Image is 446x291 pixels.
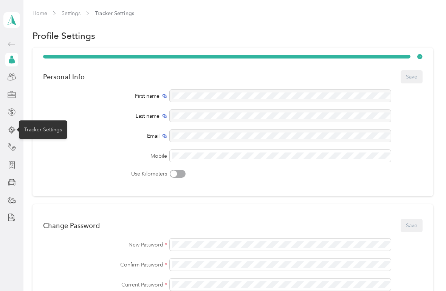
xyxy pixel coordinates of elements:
a: Home [33,10,47,17]
span: Email [147,132,160,140]
label: Mobile [43,152,167,160]
label: Use Kilometers [43,170,167,178]
span: First name [135,92,160,100]
label: Current Password [43,281,167,289]
a: Settings [62,10,81,17]
label: Confirm Password [43,261,167,269]
div: Tracker Settings [19,120,67,139]
span: Tracker Settings [95,9,134,17]
h1: Profile Settings [33,32,95,40]
iframe: Everlance-gr Chat Button Frame [404,249,446,291]
div: Change Password [43,222,100,229]
span: Last name [136,112,160,120]
div: Personal Info [43,73,85,81]
label: New Password [43,241,167,249]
